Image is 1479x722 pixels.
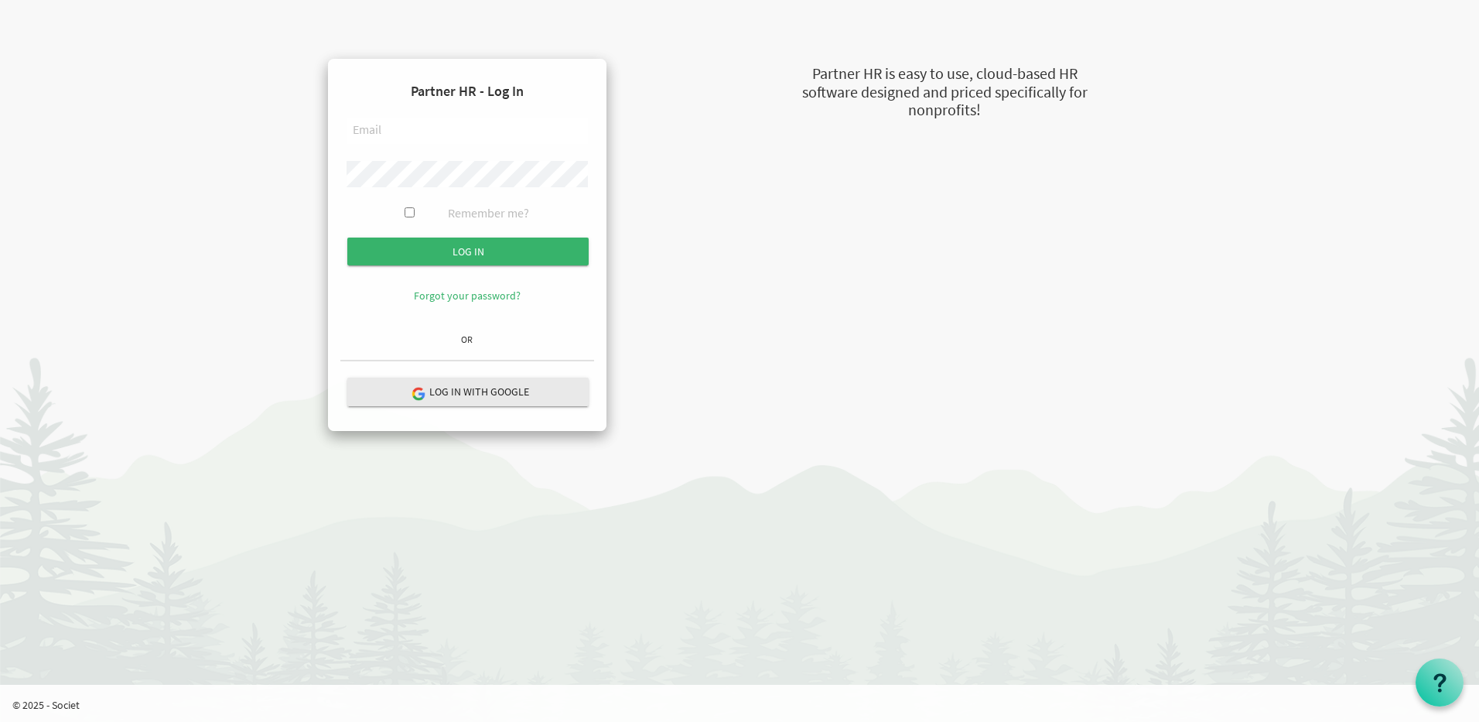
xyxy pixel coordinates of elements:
p: © 2025 - Societ [12,697,1479,713]
h6: OR [340,334,594,344]
h4: Partner HR - Log In [340,71,594,111]
a: Forgot your password? [414,289,521,303]
img: google-logo.png [411,386,425,400]
button: Log in with Google [347,378,589,406]
div: software designed and priced specifically for [724,81,1165,104]
div: Partner HR is easy to use, cloud-based HR [724,63,1165,85]
label: Remember me? [448,204,529,222]
input: Email [347,118,588,144]
input: Log in [347,238,589,265]
div: nonprofits! [724,99,1165,121]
